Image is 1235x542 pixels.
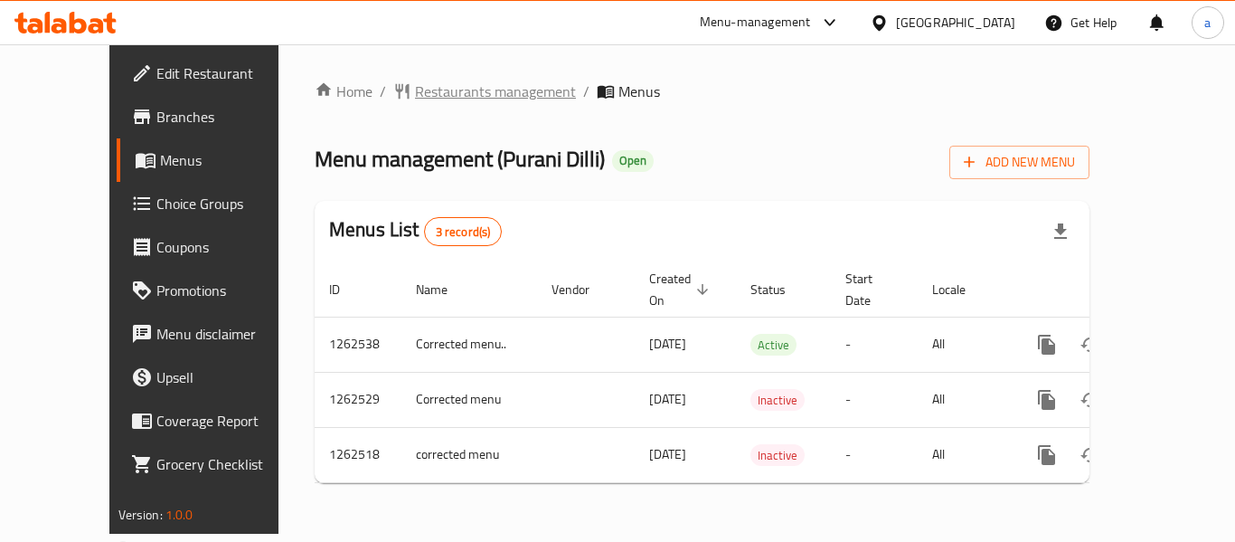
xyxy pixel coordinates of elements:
[750,334,797,356] div: Active
[649,332,686,356] span: [DATE]
[165,503,193,527] span: 1.0.0
[156,106,301,128] span: Branches
[156,323,301,345] span: Menu disclaimer
[160,149,301,171] span: Menus
[1039,210,1082,253] div: Export file
[315,317,401,372] td: 1262538
[918,317,1011,372] td: All
[612,153,654,168] span: Open
[117,312,316,356] a: Menu disclaimer
[401,427,537,482] td: corrected menu
[329,279,363,300] span: ID
[1069,433,1112,477] button: Change Status
[315,262,1213,483] table: enhanced table
[750,390,805,411] span: Inactive
[416,279,471,300] span: Name
[156,453,301,475] span: Grocery Checklist
[750,279,809,300] span: Status
[156,366,301,388] span: Upsell
[949,146,1089,179] button: Add New Menu
[831,317,918,372] td: -
[618,81,660,102] span: Menus
[831,372,918,427] td: -
[117,225,316,269] a: Coupons
[583,81,589,102] li: /
[415,81,576,102] span: Restaurants management
[750,389,805,411] div: Inactive
[896,13,1015,33] div: [GEOGRAPHIC_DATA]
[156,193,301,214] span: Choice Groups
[1025,378,1069,422] button: more
[117,52,316,95] a: Edit Restaurant
[315,372,401,427] td: 1262529
[117,399,316,442] a: Coverage Report
[156,62,301,84] span: Edit Restaurant
[932,279,989,300] span: Locale
[117,95,316,138] a: Branches
[315,138,605,179] span: Menu management ( Purani Dilli )
[118,503,163,527] span: Version:
[918,427,1011,482] td: All
[845,268,896,311] span: Start Date
[117,182,316,225] a: Choice Groups
[380,81,386,102] li: /
[831,427,918,482] td: -
[1025,433,1069,477] button: more
[117,356,316,399] a: Upsell
[117,269,316,312] a: Promotions
[425,223,502,241] span: 3 record(s)
[393,81,576,102] a: Restaurants management
[315,427,401,482] td: 1262518
[700,12,811,33] div: Menu-management
[649,442,686,466] span: [DATE]
[1069,378,1112,422] button: Change Status
[612,150,654,172] div: Open
[117,442,316,486] a: Grocery Checklist
[401,317,537,372] td: Corrected menu..
[156,236,301,258] span: Coupons
[750,445,805,466] span: Inactive
[117,138,316,182] a: Menus
[156,280,301,301] span: Promotions
[315,81,1089,102] nav: breadcrumb
[552,279,613,300] span: Vendor
[1025,323,1069,366] button: more
[964,151,1075,174] span: Add New Menu
[918,372,1011,427] td: All
[156,410,301,432] span: Coverage Report
[1011,262,1213,318] th: Actions
[649,268,714,311] span: Created On
[1204,13,1211,33] span: a
[401,372,537,427] td: Corrected menu
[329,216,502,246] h2: Menus List
[750,444,805,466] div: Inactive
[649,387,686,411] span: [DATE]
[315,81,372,102] a: Home
[1069,323,1112,366] button: Change Status
[750,335,797,356] span: Active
